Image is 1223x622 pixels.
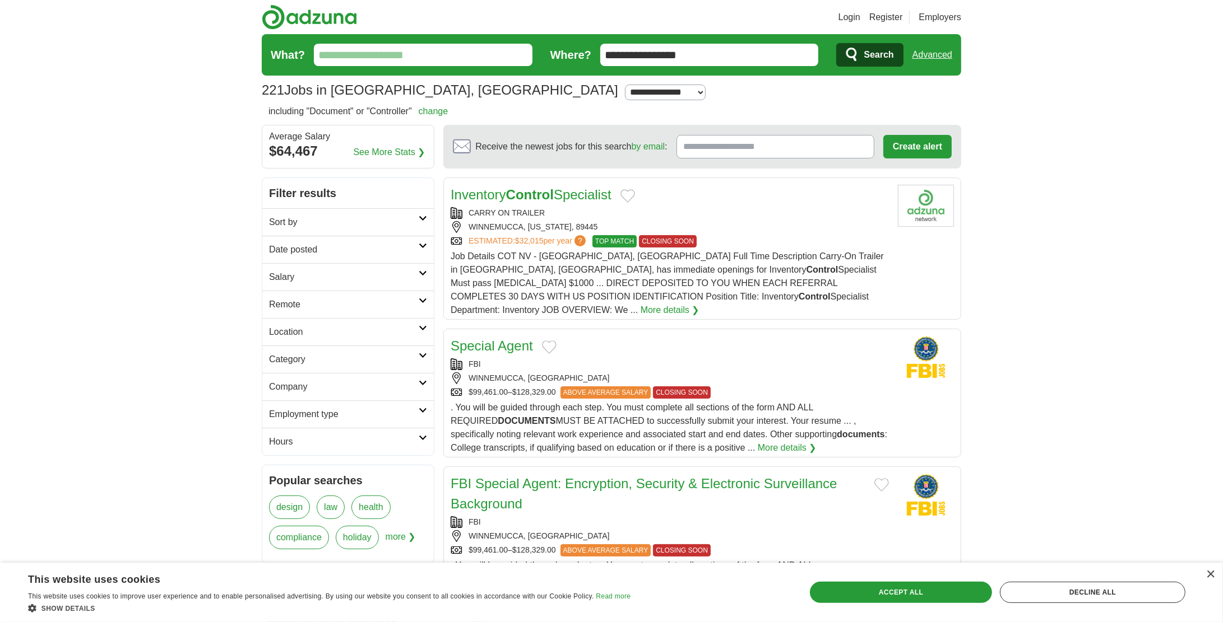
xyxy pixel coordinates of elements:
a: Advanced [912,44,952,66]
a: Category [262,345,434,373]
a: Login [839,11,860,24]
a: change [419,106,448,116]
a: InventoryControlSpecialist [451,187,611,202]
span: Job Details COT NV - [GEOGRAPHIC_DATA], [GEOGRAPHIC_DATA] Full Time Description Carry-On Trailer ... [451,251,884,315]
a: Employers [919,11,961,24]
div: Accept all [810,582,992,603]
a: Employment type [262,400,434,428]
a: See More Stats ❯ [354,146,425,159]
h2: Location [269,325,419,339]
h2: Popular searches [269,472,427,489]
div: $64,467 [269,141,427,161]
a: Salary [262,263,434,291]
label: What? [271,46,305,63]
div: Decline all [1000,582,1185,603]
button: Add to favorite jobs [874,478,889,492]
h2: Category [269,353,419,366]
a: ESTIMATED:$32,015per year? [469,235,588,247]
span: Search [864,44,893,66]
label: Where? [550,46,591,63]
span: more ❯ [386,526,416,556]
a: FBI [469,517,481,526]
a: Special Agent [451,338,533,353]
span: ? [575,235,586,246]
a: Read more, opens a new window [596,592,631,600]
a: by email [632,142,665,151]
button: Add to favorite jobs [620,189,635,203]
a: Hours [262,428,434,455]
img: FBI logo [898,336,954,378]
span: CLOSING SOON [653,544,711,556]
span: CLOSING SOON [639,235,697,247]
a: law [317,495,345,519]
h2: Date posted [269,243,419,256]
a: More details ❯ [641,303,699,317]
span: Receive the newest jobs for this search : [475,140,667,153]
img: FBI logo [898,474,954,516]
img: Company logo [898,185,954,227]
strong: Control [807,265,839,274]
h2: Salary [269,270,419,284]
span: This website uses cookies to improve user experience and to enable personalised advertising. By u... [28,592,594,600]
span: . You will be guided through each step. You must complete all sections of the form AND ALL REQUIR... [451,403,887,452]
span: $32,015 [515,236,544,245]
h2: Remote [269,298,419,311]
strong: DOCUMENTS [498,416,555,425]
a: design [269,495,310,519]
h2: Sort by [269,216,419,229]
button: Search [836,43,903,67]
div: WINNEMUCCA, [US_STATE], 89445 [451,221,889,233]
h2: including "Document" or "Controller" [268,105,448,118]
div: Show details [28,602,631,614]
h2: Hours [269,435,419,448]
div: WINNEMUCCA, [GEOGRAPHIC_DATA] [451,530,889,542]
h2: Filter results [262,178,434,208]
a: Date posted [262,236,434,263]
span: TOP MATCH [592,235,637,247]
a: health [351,495,391,519]
a: FBI Special Agent: Encryption, Security & Electronic Surveillance Background [451,476,837,511]
a: Register [869,11,903,24]
div: Close [1206,570,1215,579]
div: $99,461.00–$128,329.00 [451,544,889,556]
a: Sort by [262,208,434,236]
a: holiday [336,526,379,549]
a: compliance [269,526,329,549]
span: ABOVE AVERAGE SALARY [560,544,651,556]
strong: Control [799,292,831,301]
a: More details ❯ [758,441,817,455]
div: $99,461.00–$128,329.00 [451,386,889,399]
h2: Employment type [269,408,419,421]
strong: Control [506,187,554,202]
a: Remote [262,291,434,318]
div: WINNEMUCCA, [GEOGRAPHIC_DATA] [451,372,889,384]
span: Show details [41,605,95,612]
h2: Company [269,380,419,394]
a: FBI [469,359,481,368]
img: Adzuna logo [262,4,357,30]
span: ABOVE AVERAGE SALARY [560,386,651,399]
div: This website uses cookies [28,569,603,586]
div: Average Salary [269,132,427,141]
a: Company [262,373,434,400]
span: . You will be guided through each step. You must complete all sections of the form AND ALL REQUIR... [451,560,887,610]
div: CARRY ON TRAILER [451,207,889,219]
button: Add to favorite jobs [542,340,557,354]
span: 221 [262,80,284,100]
strong: documents [837,429,884,439]
span: CLOSING SOON [653,386,711,399]
a: Location [262,318,434,345]
button: Create alert [883,135,952,158]
h1: Jobs in [GEOGRAPHIC_DATA], [GEOGRAPHIC_DATA] [262,82,618,97]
